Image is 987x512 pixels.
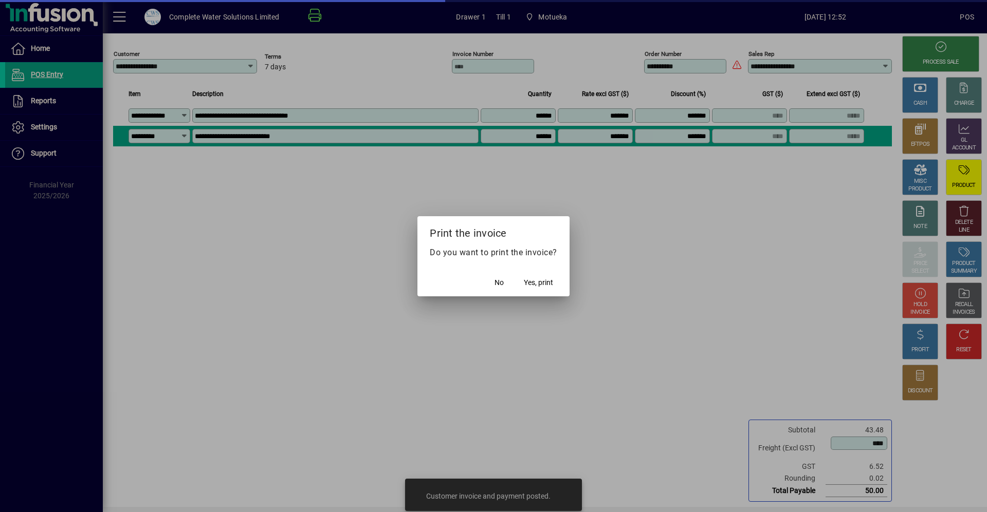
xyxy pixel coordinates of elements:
[430,246,557,259] p: Do you want to print the invoice?
[524,277,553,288] span: Yes, print
[495,277,504,288] span: No
[520,274,557,292] button: Yes, print
[483,274,516,292] button: No
[417,216,570,246] h2: Print the invoice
